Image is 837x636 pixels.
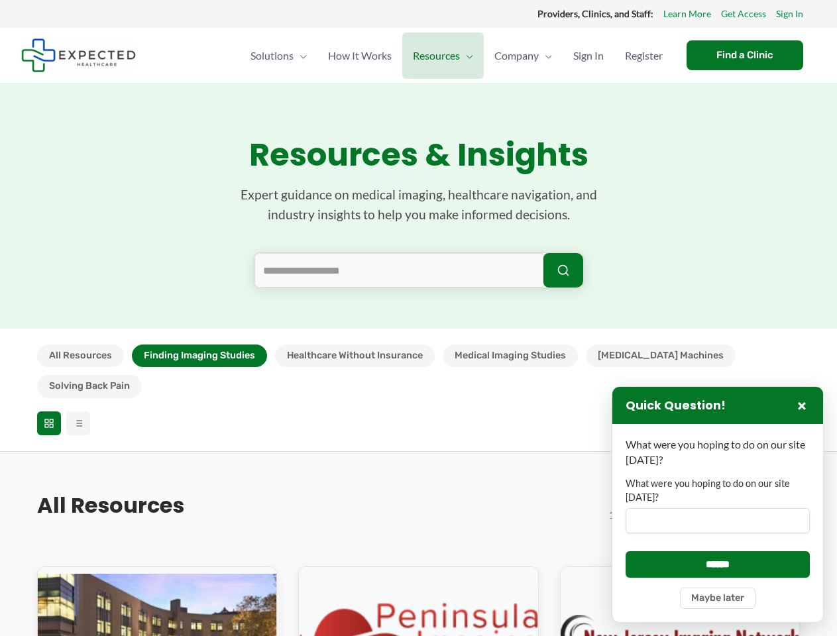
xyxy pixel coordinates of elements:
[563,32,614,79] a: Sign In
[443,344,578,367] button: Medical Imaging Studies
[460,32,473,79] span: Menu Toggle
[132,344,267,367] button: Finding Imaging Studies
[220,185,618,225] p: Expert guidance on medical imaging, healthcare navigation, and industry insights to help you make...
[240,32,317,79] a: SolutionsMenu Toggle
[625,32,663,79] span: Register
[240,32,673,79] nav: Primary Site Navigation
[626,437,810,467] p: What were you hoping to do on our site [DATE]?
[539,32,552,79] span: Menu Toggle
[21,38,136,72] img: Expected Healthcare Logo - side, dark font, small
[37,492,184,519] h2: All Resources
[626,398,726,413] h3: Quick Question!
[37,375,142,397] button: Solving Back Pain
[484,32,563,79] a: CompanyMenu Toggle
[626,477,810,504] label: What were you hoping to do on our site [DATE]?
[573,32,604,79] span: Sign In
[614,32,673,79] a: Register
[37,344,124,367] button: All Resources
[402,32,484,79] a: ResourcesMenu Toggle
[586,344,736,367] button: [MEDICAL_DATA] Machines
[494,32,539,79] span: Company
[794,397,810,413] button: Close
[275,344,435,367] button: Healthcare Without Insurance
[37,136,801,174] h1: Resources & Insights
[687,40,803,70] a: Find a Clinic
[776,5,803,23] a: Sign In
[413,32,460,79] span: Resources
[251,32,294,79] span: Solutions
[680,588,755,609] button: Maybe later
[317,32,402,79] a: How It Works
[721,5,766,23] a: Get Access
[663,5,711,23] a: Learn More
[537,8,653,19] strong: Providers, Clinics, and Staff:
[294,32,307,79] span: Menu Toggle
[609,509,801,521] span: 12 resources found in Finding Imaging Studies
[328,32,392,79] span: How It Works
